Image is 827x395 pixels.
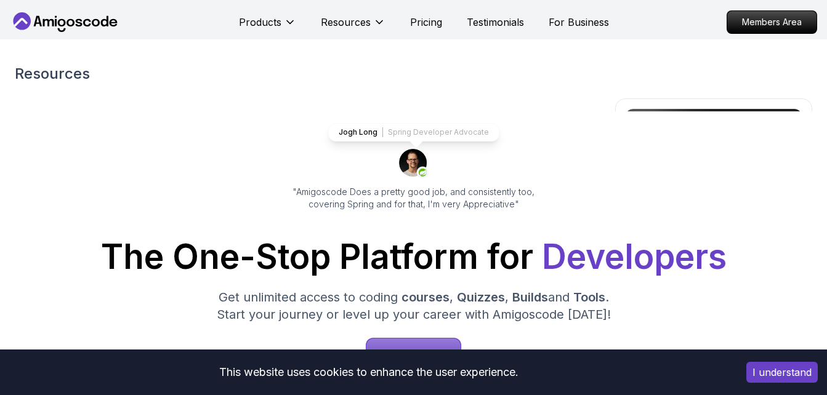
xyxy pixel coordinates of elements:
[410,15,442,30] a: Pricing
[457,290,505,305] span: Quizzes
[467,15,524,30] a: Testimonials
[239,15,296,39] button: Products
[626,109,802,207] img: amigoscode 2.0
[10,240,817,274] h1: The One-Stop Platform for
[727,11,817,33] p: Members Area
[207,289,621,323] p: Get unlimited access to coding , , and . Start your journey or level up your career with Amigosco...
[746,362,818,383] button: Accept cookies
[239,15,281,30] p: Products
[512,290,548,305] span: Builds
[276,186,552,210] p: "Amigoscode Does a pretty good job, and consistently too, covering Spring and for that, I'm very ...
[388,127,489,137] p: Spring Developer Advocate
[9,359,728,386] div: This website uses cookies to enhance the user experience.
[401,290,450,305] span: courses
[15,64,812,84] h2: Resources
[366,338,461,368] p: Start for Free
[727,10,817,34] a: Members Area
[615,98,812,277] a: amigoscode 2.0
[399,149,429,178] img: josh long
[339,127,377,137] p: Jogh Long
[321,15,371,30] p: Resources
[321,15,385,39] button: Resources
[573,290,605,305] span: Tools
[549,15,609,30] a: For Business
[542,236,727,277] span: Developers
[366,338,461,369] a: Start for Free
